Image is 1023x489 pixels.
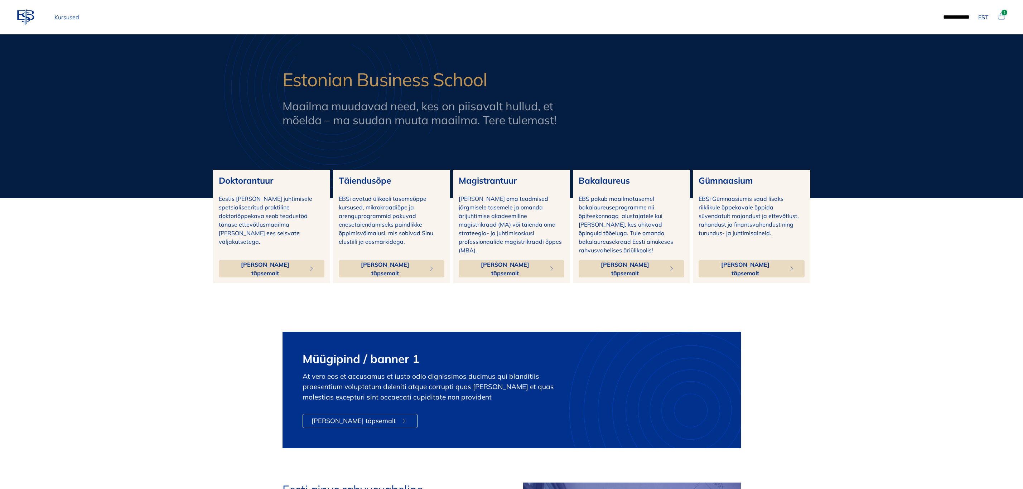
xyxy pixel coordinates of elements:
h3: Magistrantuur [459,175,564,186]
button: EST [975,10,991,24]
small: 1 [1002,10,1007,15]
p: [PERSON_NAME] oma teadmised järgmisele tasemele ja omanda ärijuhtimise akadeemiline magistrikraad... [459,194,564,255]
span: [PERSON_NAME] täpsemalt [467,260,543,277]
h1: Estonian Business School [283,69,741,91]
span: [PERSON_NAME] täpsemalt [587,260,663,277]
p: EBSi avatud ülikooli tasemeõppe kursused, mikrokraadiõpe ja arenguprogrammid pakuvad enesetäienda... [339,194,444,246]
p: EBSi Gümnaasiumis saad lisaks riiklikule õppekavale õppida süvendatult majandust ja ettevõtlust, ... [699,194,804,237]
h3: Gümnaasium [699,175,804,186]
h3: Doktorantuur [219,175,324,186]
a: Kursused [52,10,82,24]
button: [PERSON_NAME] täpsemalt [219,260,324,277]
a: 1 [997,10,1006,21]
h2: Maailma muudavad need, kes on piisavalt hullud, et mõelda – ma suudan muuta maailma. Tere tulemast! [283,99,587,127]
h3: Bakalaureus [579,175,684,186]
h2: Müügipind / banner 1 [303,352,568,365]
button: [PERSON_NAME] täpsemalt [579,260,684,277]
span: [PERSON_NAME] täpsemalt [707,260,783,277]
p: At vero eos et accusamus et iusto odio dignissimos ducimus qui blanditiis praesentium voluptatum ... [303,371,568,402]
button: [PERSON_NAME] täpsemalt [459,260,564,277]
span: [PERSON_NAME] täpsemalt [312,416,396,426]
button: [PERSON_NAME] täpsemalt [699,260,804,277]
button: [PERSON_NAME] täpsemalt [339,260,444,277]
p: Eestis [PERSON_NAME] juhtimisele spetsialiseeritud praktiline doktoriõppekava seob teadustöö täna... [219,194,324,246]
span: [PERSON_NAME] täpsemalt [227,260,303,277]
h3: Täiendusõpe [339,175,444,186]
span: [PERSON_NAME] täpsemalt [347,260,423,277]
button: [PERSON_NAME] täpsemalt [303,414,418,428]
p: EBS pakub maailmatasemel bakalaureuseprogramme nii õpiteekonnaga alustajatele kui [PERSON_NAME], ... [579,194,684,255]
